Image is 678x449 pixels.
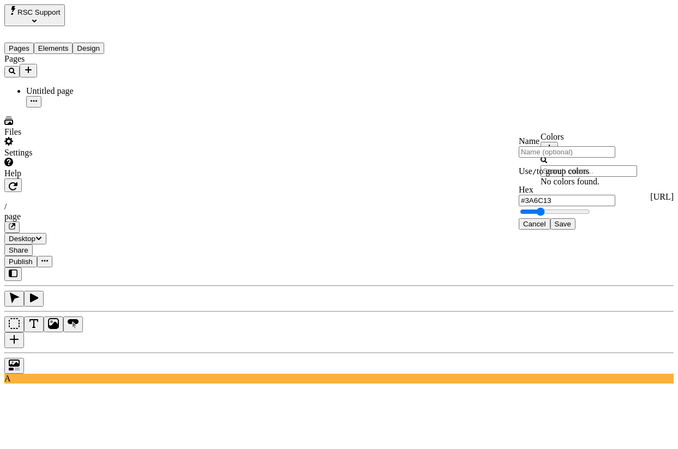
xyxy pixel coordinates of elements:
[519,136,615,146] div: Name
[34,43,73,54] button: Elements
[4,54,155,64] div: Pages
[4,233,46,244] button: Desktop
[519,185,615,195] div: Hex
[519,166,615,176] p: Use to group colors
[4,212,674,221] div: page
[555,220,571,228] span: Save
[550,218,575,230] button: Save
[523,220,546,228] span: Cancel
[63,316,83,332] button: Button
[9,258,33,266] span: Publish
[4,43,34,54] button: Pages
[519,218,550,230] button: Cancel
[4,4,65,26] button: Select site
[4,316,24,332] button: Box
[20,64,37,77] button: Add new
[4,148,155,158] div: Settings
[4,127,155,137] div: Files
[17,8,61,16] span: RSC Support
[24,316,44,332] button: Text
[4,244,33,256] button: Share
[9,235,35,243] span: Desktop
[541,132,564,141] span: Colors
[4,202,674,212] div: /
[44,316,63,332] button: Image
[9,246,28,254] span: Share
[73,43,104,54] button: Design
[519,146,615,158] input: Name (optional)
[4,256,37,267] button: Publish
[4,374,674,384] div: A
[532,167,537,176] code: /
[4,192,674,202] div: [URL]
[4,169,155,178] div: Help
[4,9,159,19] p: Cookie Test Route
[26,86,155,96] div: Untitled page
